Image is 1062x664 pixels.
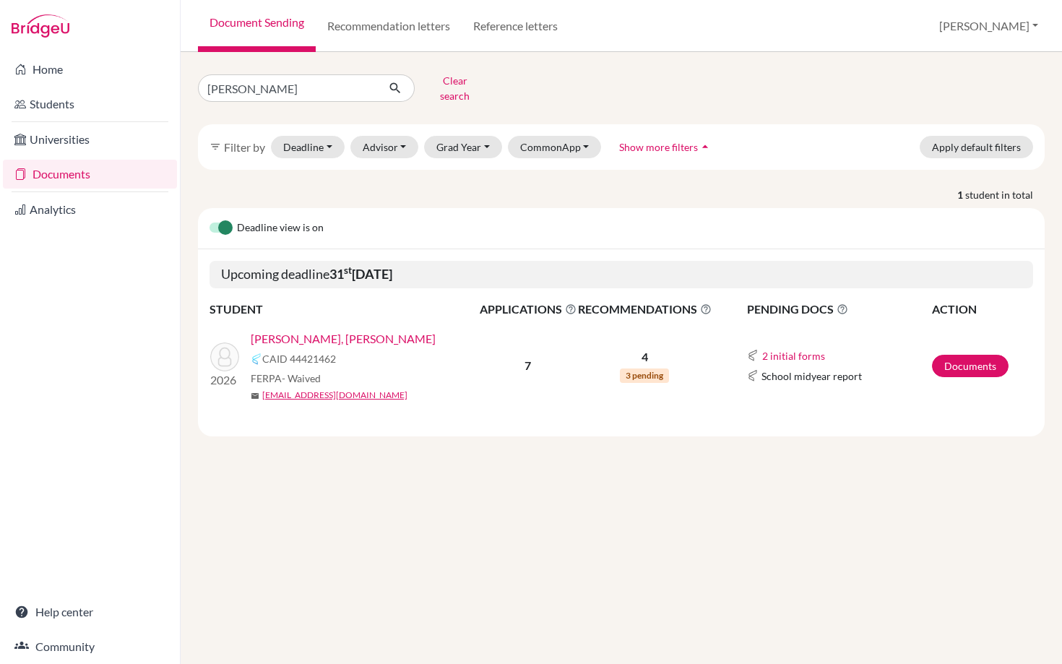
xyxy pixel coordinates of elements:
[210,342,239,371] img: Rubio Contreras, Jefferson Josue
[578,348,712,366] p: 4
[344,264,352,276] sup: st
[761,368,862,384] span: School midyear report
[698,139,712,154] i: arrow_drop_up
[251,353,262,365] img: Common App logo
[415,69,495,107] button: Clear search
[933,12,1045,40] button: [PERSON_NAME]
[262,351,336,366] span: CAID 44421462
[3,195,177,224] a: Analytics
[524,358,531,372] b: 7
[508,136,602,158] button: CommonApp
[224,140,265,154] span: Filter by
[619,141,698,153] span: Show more filters
[761,348,826,364] button: 2 initial forms
[237,220,324,237] span: Deadline view is on
[262,389,407,402] a: [EMAIL_ADDRESS][DOMAIN_NAME]
[12,14,69,38] img: Bridge-U
[932,355,1009,377] a: Documents
[424,136,502,158] button: Grad Year
[271,136,345,158] button: Deadline
[210,261,1033,288] h5: Upcoming deadline
[350,136,419,158] button: Advisor
[747,350,759,361] img: Common App logo
[607,136,725,158] button: Show more filtersarrow_drop_up
[931,300,1033,319] th: ACTION
[620,368,669,383] span: 3 pending
[920,136,1033,158] button: Apply default filters
[3,598,177,626] a: Help center
[282,372,321,384] span: - Waived
[747,301,931,318] span: PENDING DOCS
[957,187,965,202] strong: 1
[3,55,177,84] a: Home
[251,371,321,386] span: FERPA
[578,301,712,318] span: RECOMMENDATIONS
[198,74,377,102] input: Find student by name...
[747,370,759,381] img: Common App logo
[251,330,436,348] a: [PERSON_NAME], [PERSON_NAME]
[210,141,221,152] i: filter_list
[329,266,392,282] b: 31 [DATE]
[3,632,177,661] a: Community
[251,392,259,400] span: mail
[480,301,577,318] span: APPLICATIONS
[3,90,177,118] a: Students
[3,125,177,154] a: Universities
[210,300,479,319] th: STUDENT
[965,187,1045,202] span: student in total
[3,160,177,189] a: Documents
[210,371,239,389] p: 2026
